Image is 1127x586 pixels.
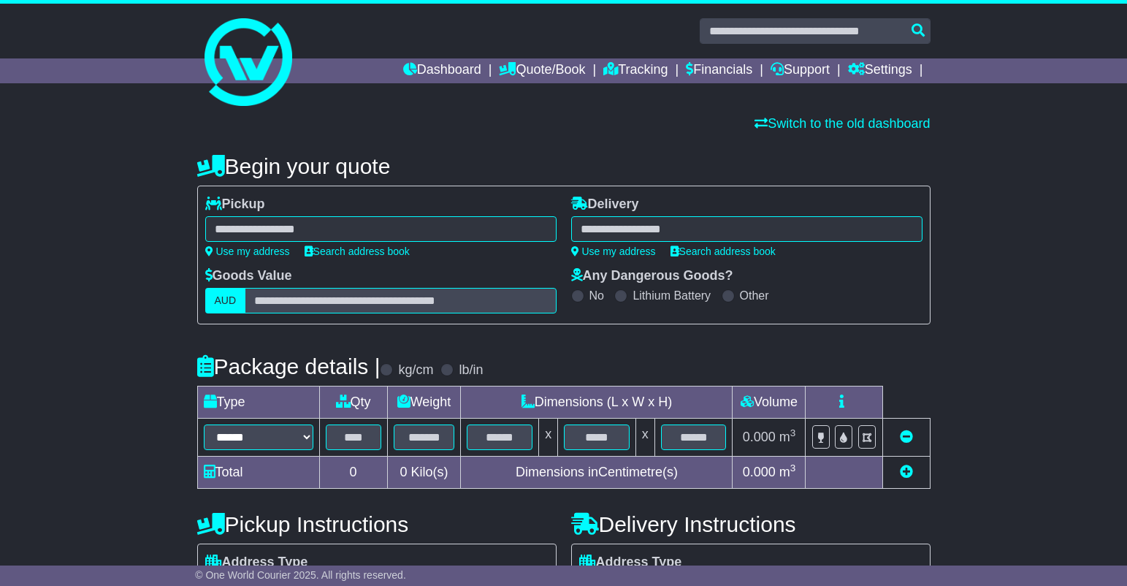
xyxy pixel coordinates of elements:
[671,246,776,257] a: Search address book
[205,268,292,284] label: Goods Value
[197,354,381,378] h4: Package details |
[459,362,483,378] label: lb/in
[319,387,387,419] td: Qty
[686,58,752,83] a: Financials
[754,116,930,131] a: Switch to the old dashboard
[197,457,319,489] td: Total
[195,569,406,581] span: © One World Courier 2025. All rights reserved.
[589,289,604,302] label: No
[387,457,461,489] td: Kilo(s)
[635,419,654,457] td: x
[205,197,265,213] label: Pickup
[900,430,913,444] a: Remove this item
[205,246,290,257] a: Use my address
[205,555,308,571] label: Address Type
[461,387,733,419] td: Dimensions (L x W x H)
[633,289,711,302] label: Lithium Battery
[779,465,796,479] span: m
[197,154,931,178] h4: Begin your quote
[743,465,776,479] span: 0.000
[461,457,733,489] td: Dimensions in Centimetre(s)
[571,268,733,284] label: Any Dangerous Goods?
[848,58,912,83] a: Settings
[603,58,668,83] a: Tracking
[571,512,931,536] h4: Delivery Instructions
[740,289,769,302] label: Other
[571,197,639,213] label: Delivery
[733,387,806,419] td: Volume
[900,465,913,479] a: Add new item
[571,246,656,257] a: Use my address
[403,58,481,83] a: Dashboard
[790,463,796,473] sup: 3
[197,512,557,536] h4: Pickup Instructions
[305,246,410,257] a: Search address book
[319,457,387,489] td: 0
[398,362,433,378] label: kg/cm
[400,465,407,479] span: 0
[779,430,796,444] span: m
[771,58,830,83] a: Support
[205,288,246,313] label: AUD
[197,387,319,419] td: Type
[499,58,585,83] a: Quote/Book
[387,387,461,419] td: Weight
[539,419,558,457] td: x
[579,555,682,571] label: Address Type
[790,427,796,438] sup: 3
[743,430,776,444] span: 0.000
